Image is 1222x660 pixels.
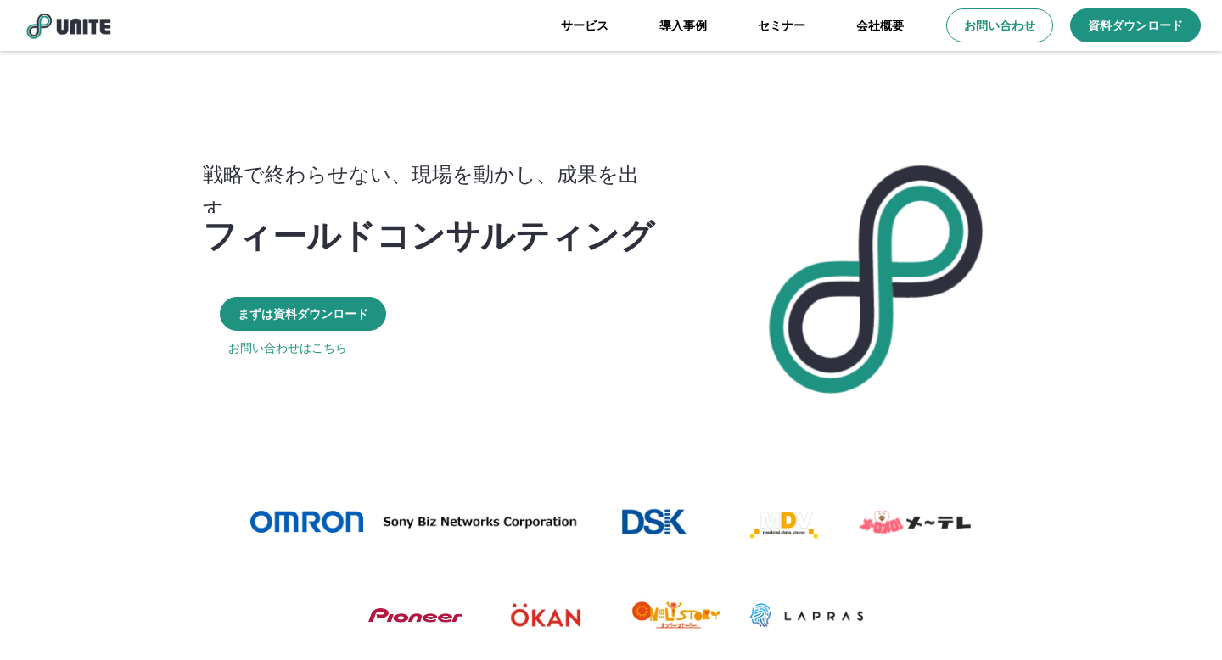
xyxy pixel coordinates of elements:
p: フィールドコンサルティング [203,213,654,254]
a: お問い合わせ [946,8,1053,42]
p: 戦略で終わらせない、現場を動かし、成果を出す。 [203,156,672,226]
p: まずは資料ダウンロード [238,305,368,322]
p: お問い合わせ [964,17,1035,34]
a: 資料ダウンロード [1070,8,1201,42]
p: 資料ダウンロード [1088,17,1183,34]
a: まずは資料ダウンロード [220,297,386,331]
a: お問い合わせはこちら [228,339,347,356]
